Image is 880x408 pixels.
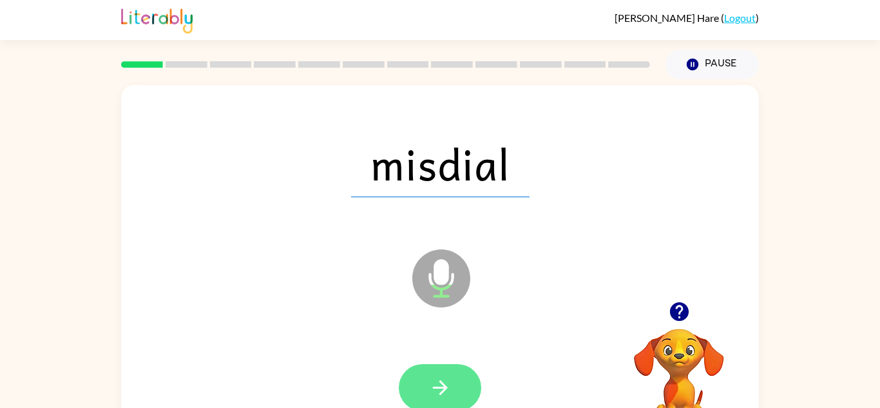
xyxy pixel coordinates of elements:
[724,12,756,24] a: Logout
[351,130,530,197] span: misdial
[615,12,721,24] span: [PERSON_NAME] Hare
[121,5,193,34] img: Literably
[615,12,759,24] div: ( )
[665,50,759,79] button: Pause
